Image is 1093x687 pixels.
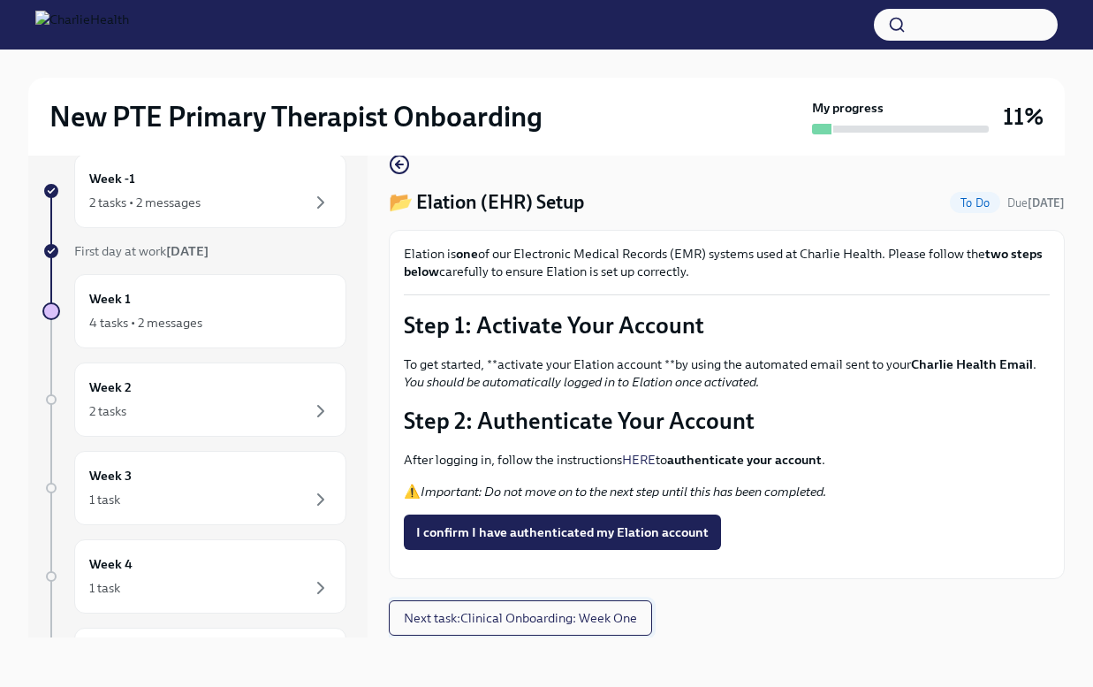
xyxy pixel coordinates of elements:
strong: My progress [812,99,884,117]
h6: Week 1 [89,289,131,309]
a: Week 22 tasks [42,363,346,437]
a: Week 14 tasks • 2 messages [42,274,346,348]
div: 4 tasks • 2 messages [89,314,202,332]
h4: 📂 Elation (EHR) Setup [389,189,584,216]
p: To get started, **activate your Elation account **by using the automated email sent to your . [404,355,1050,391]
h3: 11% [1003,101,1044,133]
a: First day at work[DATE] [42,242,346,260]
div: 2 tasks [89,402,126,420]
div: 1 task [89,579,120,597]
span: First day at work [74,243,209,259]
strong: Charlie Health Email [911,356,1033,372]
span: August 22nd, 2025 09:00 [1007,195,1065,211]
h6: Week -1 [89,169,135,188]
a: HERE [622,452,656,468]
span: Next task : Clinical Onboarding: Week One [404,609,637,627]
h6: Week 4 [89,554,133,574]
h6: Week 2 [89,378,132,397]
span: I confirm I have authenticated my Elation account [416,523,709,541]
h2: New PTE Primary Therapist Onboarding [49,99,543,134]
h6: Week 3 [89,466,132,485]
em: Important: Do not move on to the next step until this has been completed. [421,484,826,500]
p: ⚠️ [404,483,1050,500]
a: Week -12 tasks • 2 messages [42,154,346,228]
img: CharlieHealth [35,11,129,39]
strong: one [456,246,478,262]
strong: authenticate your account [667,452,822,468]
em: You should be automatically logged in to Elation once activated. [404,374,759,390]
p: After logging in, follow the instructions to . [404,451,1050,469]
strong: [DATE] [1028,196,1065,210]
strong: [DATE] [166,243,209,259]
a: Week 41 task [42,539,346,614]
div: 1 task [89,491,120,508]
button: I confirm I have authenticated my Elation account [404,515,721,550]
p: Step 2: Authenticate Your Account [404,405,1050,437]
span: To Do [950,196,1000,210]
a: Week 31 task [42,451,346,525]
p: Elation is of our Electronic Medical Records (EMR) systems used at Charlie Health. Please follow ... [404,245,1050,280]
p: Step 1: Activate Your Account [404,309,1050,341]
span: Due [1007,196,1065,210]
button: Next task:Clinical Onboarding: Week One [389,600,652,636]
div: 2 tasks • 2 messages [89,194,201,211]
